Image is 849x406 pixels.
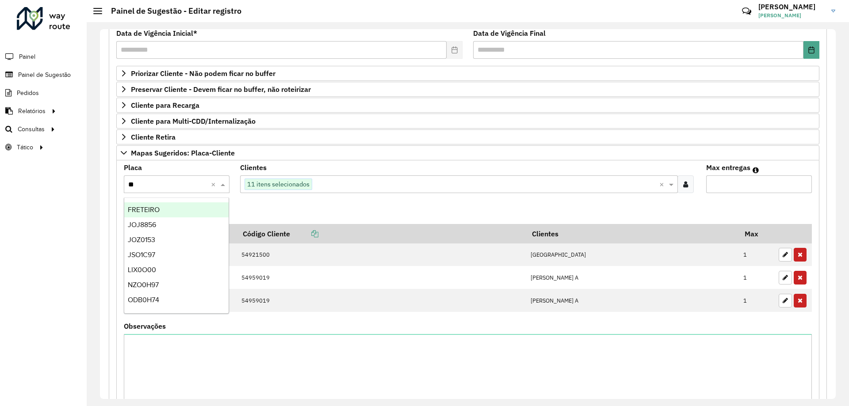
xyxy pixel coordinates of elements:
[526,289,738,312] td: [PERSON_NAME] A
[739,243,774,266] td: 1
[758,3,825,11] h3: [PERSON_NAME]
[706,162,750,173] label: Max entregas
[116,66,819,81] a: Priorizar Cliente - Não podem ficar no buffer
[737,2,756,21] a: Contato Rápido
[526,224,738,243] th: Clientes
[131,149,235,156] span: Mapas Sugeridos: Placa-Cliente
[473,28,546,38] label: Data de Vigência Final
[18,125,45,134] span: Consultas
[18,106,46,116] span: Relatórios
[739,289,774,312] td: 1
[17,143,33,152] span: Tático
[659,179,667,190] span: Clear all
[128,266,156,273] span: LIX0O00
[102,6,241,16] h2: Painel de Sugestão - Editar registro
[124,197,229,314] ng-dropdown-panel: Options list
[237,266,526,289] td: 54959019
[18,70,71,80] span: Painel de Sugestão
[17,88,39,98] span: Pedidos
[128,251,155,258] span: JSO1C97
[237,243,526,266] td: 54921500
[803,41,819,59] button: Choose Date
[19,52,35,61] span: Painel
[128,221,156,228] span: JOJ8856
[131,133,176,140] span: Cliente Retira
[131,86,311,93] span: Preservar Cliente - Devem ficar no buffer, não roteirizar
[128,296,159,304] span: ODB0H74
[128,281,159,288] span: NZO0H97
[116,145,819,160] a: Mapas Sugeridos: Placa-Cliente
[758,11,825,19] span: [PERSON_NAME]
[116,82,819,97] a: Preservar Cliente - Devem ficar no buffer, não roteirizar
[237,289,526,312] td: 54959019
[526,266,738,289] td: [PERSON_NAME] A
[116,28,197,38] label: Data de Vigência Inicial
[753,167,759,174] em: Máximo de clientes que serão colocados na mesma rota com os clientes informados
[128,206,160,213] span: FRETEIRO
[739,266,774,289] td: 1
[131,118,256,125] span: Cliente para Multi-CDD/Internalização
[245,179,312,190] span: 11 itens selecionados
[116,114,819,129] a: Cliente para Multi-CDD/Internalização
[131,102,199,109] span: Cliente para Recarga
[124,321,166,331] label: Observações
[116,129,819,144] a: Cliente Retira
[240,162,267,173] label: Clientes
[124,162,142,173] label: Placa
[131,70,275,77] span: Priorizar Cliente - Não podem ficar no buffer
[237,224,526,243] th: Código Cliente
[211,179,218,190] span: Clear all
[526,243,738,266] td: [GEOGRAPHIC_DATA]
[290,229,318,238] a: Copiar
[128,236,155,243] span: JOZ0153
[739,224,774,243] th: Max
[116,98,819,113] a: Cliente para Recarga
